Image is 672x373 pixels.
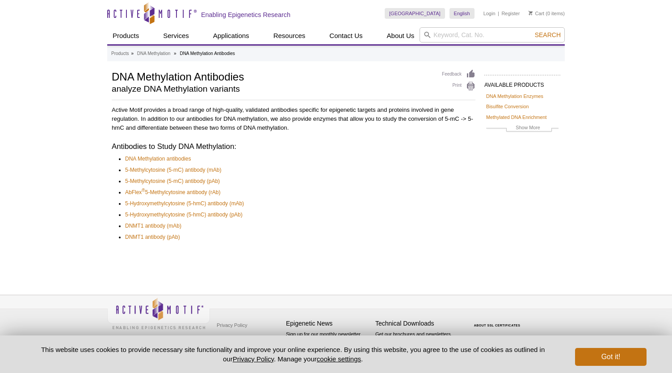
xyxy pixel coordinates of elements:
h3: Antibodies to Study DNA Methylation: [112,141,475,152]
h2: analyze DNA Methylation variants [112,85,433,93]
a: 5-Hydroxymethylcytosine (5-hmC) antibody (pAb) [125,210,243,219]
li: (0 items) [529,8,565,19]
li: DNA Methylation Antibodies [180,51,235,56]
a: 5-Methylcytosine (5-mC) antibody (mAb) [125,165,221,174]
a: Register [501,10,520,17]
a: About Us [382,27,420,44]
sup: ® [142,188,145,193]
a: DNA Methylation antibodies [125,154,191,163]
a: Methylated DNA Enrichment [486,113,547,121]
button: Search [532,31,563,39]
a: English [449,8,475,19]
a: Resources [268,27,311,44]
a: Services [158,27,194,44]
p: Active Motif provides a broad range of high-quality, validated antibodies specific for epigenetic... [112,106,475,132]
h4: Technical Downloads [375,320,460,327]
a: Privacy Policy [233,355,274,363]
li: | [498,8,499,19]
a: DNMT1 antibody (pAb) [125,233,180,242]
h2: AVAILABLE PRODUCTS [484,75,560,91]
a: Feedback [442,69,475,79]
a: Products [107,27,144,44]
a: 5-Hydroxymethylcytosine (5-hmC) antibody (mAb) [125,199,244,208]
a: Show More [486,123,559,134]
a: Login [483,10,496,17]
a: AbFlex®5-Methylcytosine antibody (rAb) [125,188,220,197]
img: Your Cart [529,11,533,15]
li: » [174,51,176,56]
h4: Epigenetic News [286,320,371,327]
span: Search [535,31,561,38]
li: » [131,51,134,56]
a: 5-Methylcytosine (5-mC) antibody (pAb) [125,177,220,186]
a: Bisulfite Conversion [486,102,529,110]
a: ABOUT SSL CERTIFICATES [474,324,521,327]
a: DNMT1 antibody (mAb) [125,221,181,230]
img: Active Motif, [107,295,210,331]
p: Get our brochures and newsletters, or request them by mail. [375,331,460,353]
h1: DNA Methylation Antibodies [112,69,433,83]
h2: Enabling Epigenetics Research [201,11,290,19]
a: Products [111,50,129,58]
a: Privacy Policy [214,318,249,332]
a: DNA Methylation Enzymes [486,92,543,100]
a: [GEOGRAPHIC_DATA] [385,8,445,19]
a: Terms & Conditions [214,332,261,345]
a: Contact Us [324,27,368,44]
button: Got it! [575,348,647,366]
p: Sign up for our monthly newsletter highlighting recent publications in the field of epigenetics. [286,331,371,361]
button: cookie settings [317,355,361,363]
a: DNA Methylation [137,50,170,58]
a: Cart [529,10,544,17]
a: Print [442,81,475,91]
p: This website uses cookies to provide necessary site functionality and improve your online experie... [25,345,560,364]
a: Applications [208,27,255,44]
input: Keyword, Cat. No. [420,27,565,42]
table: Click to Verify - This site chose Symantec SSL for secure e-commerce and confidential communicati... [465,311,532,331]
